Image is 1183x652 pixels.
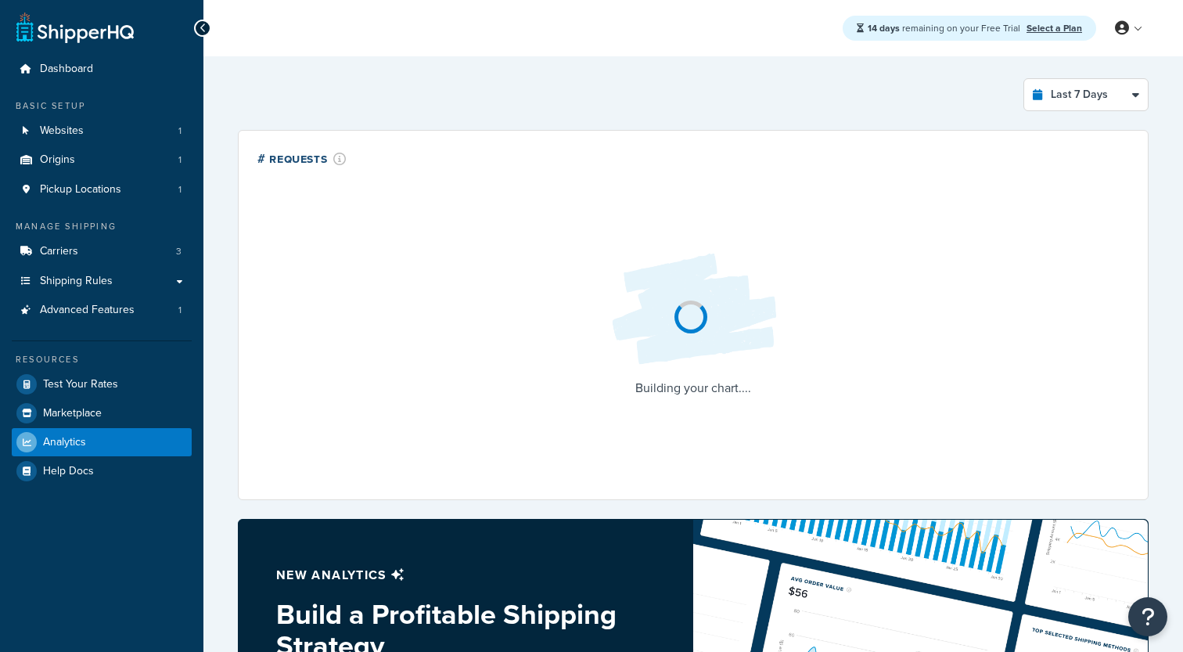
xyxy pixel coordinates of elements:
span: 1 [178,124,182,138]
a: Websites1 [12,117,192,146]
a: Origins1 [12,146,192,175]
span: Analytics [43,436,86,449]
span: 1 [178,304,182,317]
strong: 14 days [868,21,900,35]
span: Marketplace [43,407,102,420]
a: Dashboard [12,55,192,84]
a: Help Docs [12,457,192,485]
a: Advanced Features1 [12,296,192,325]
a: Analytics [12,428,192,456]
span: Help Docs [43,465,94,478]
p: Building your chart.... [599,377,787,399]
a: Test Your Rates [12,370,192,398]
span: Websites [40,124,84,138]
span: Carriers [40,245,78,258]
span: Dashboard [40,63,93,76]
li: Websites [12,117,192,146]
span: Shipping Rules [40,275,113,288]
li: Origins [12,146,192,175]
span: Advanced Features [40,304,135,317]
span: 1 [178,153,182,167]
span: remaining on your Free Trial [868,21,1023,35]
a: Shipping Rules [12,267,192,296]
span: Origins [40,153,75,167]
p: New analytics [276,564,656,586]
div: Basic Setup [12,99,192,113]
li: Advanced Features [12,296,192,325]
a: Marketplace [12,399,192,427]
div: Manage Shipping [12,220,192,233]
div: # Requests [257,149,347,168]
a: Select a Plan [1027,21,1082,35]
span: 1 [178,183,182,196]
button: Open Resource Center [1128,597,1167,636]
a: Carriers3 [12,237,192,266]
a: Pickup Locations1 [12,175,192,204]
span: Pickup Locations [40,183,121,196]
img: Loading... [599,241,787,377]
li: Pickup Locations [12,175,192,204]
div: Resources [12,353,192,366]
span: 3 [176,245,182,258]
li: Carriers [12,237,192,266]
span: Test Your Rates [43,378,118,391]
